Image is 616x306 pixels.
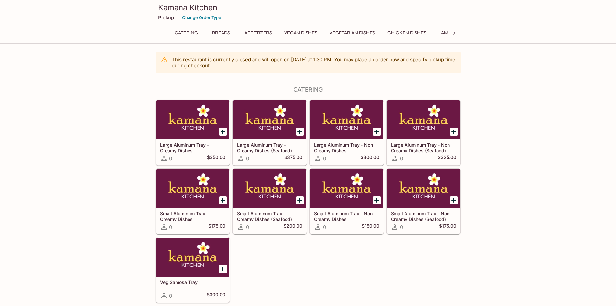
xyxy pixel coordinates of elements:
div: Small Aluminum Tray - Non Creamy Dishes (Seafood) [387,169,460,208]
h5: Large Aluminum Tray - Creamy Dishes (Seafood) [237,142,302,153]
h5: $175.00 [439,223,456,231]
h5: Small Aluminum Tray - Creamy Dishes (Seafood) [237,211,302,221]
h5: Small Aluminum Tray - Creamy Dishes [160,211,225,221]
button: Catering [171,28,201,38]
h5: Veg Samosa Tray [160,279,225,285]
div: Small Aluminum Tray - Non Creamy Dishes [310,169,383,208]
span: 0 [323,155,326,162]
h3: Kamana Kitchen [158,3,458,13]
button: Add Small Aluminum Tray - Non Creamy Dishes (Seafood) [450,196,458,204]
div: Large Aluminum Tray - Creamy Dishes (Seafood) [233,100,306,139]
h5: Large Aluminum Tray - Non Creamy Dishes [314,142,379,153]
h5: $325.00 [438,154,456,162]
div: Large Aluminum Tray - Creamy Dishes [156,100,229,139]
span: 0 [323,224,326,230]
span: 0 [169,293,172,299]
div: Small Aluminum Tray - Creamy Dishes (Seafood) [233,169,306,208]
a: Large Aluminum Tray - Non Creamy Dishes0$300.00 [310,100,384,165]
a: Small Aluminum Tray - Non Creamy Dishes0$150.00 [310,169,384,234]
button: Add Large Aluminum Tray - Creamy Dishes (Seafood) [296,128,304,136]
h5: Large Aluminum Tray - Non Creamy Dishes (Seafood) [391,142,456,153]
h5: $175.00 [208,223,225,231]
div: Large Aluminum Tray - Non Creamy Dishes (Seafood) [387,100,460,139]
button: Change Order Type [179,13,224,23]
button: Breads [207,28,236,38]
a: Small Aluminum Tray - Non Creamy Dishes (Seafood)0$175.00 [387,169,460,234]
button: Add Small Aluminum Tray - Creamy Dishes (Seafood) [296,196,304,204]
button: Add Large Aluminum Tray - Non Creamy Dishes [373,128,381,136]
div: Veg Samosa Tray [156,238,229,277]
a: Small Aluminum Tray - Creamy Dishes0$175.00 [156,169,230,234]
span: 0 [246,224,249,230]
h5: $200.00 [284,223,302,231]
button: Vegan Dishes [281,28,321,38]
a: Small Aluminum Tray - Creamy Dishes (Seafood)0$200.00 [233,169,307,234]
a: Large Aluminum Tray - Creamy Dishes (Seafood)0$375.00 [233,100,307,165]
div: Large Aluminum Tray - Non Creamy Dishes [310,100,383,139]
h5: $350.00 [207,154,225,162]
span: 0 [400,155,403,162]
h5: $375.00 [284,154,302,162]
button: Lamb Dishes [435,28,472,38]
div: Small Aluminum Tray - Creamy Dishes [156,169,229,208]
p: This restaurant is currently closed and will open on [DATE] at 1:30 PM . You may place an order n... [172,56,456,69]
h5: $150.00 [362,223,379,231]
button: Add Veg Samosa Tray [219,265,227,273]
button: Add Small Aluminum Tray - Non Creamy Dishes [373,196,381,204]
span: 0 [400,224,403,230]
p: Pickup [158,15,174,21]
button: Appetizers [241,28,276,38]
span: 0 [246,155,249,162]
h5: $300.00 [207,292,225,300]
span: 0 [169,224,172,230]
a: Large Aluminum Tray - Non Creamy Dishes (Seafood)0$325.00 [387,100,460,165]
h5: Small Aluminum Tray - Non Creamy Dishes [314,211,379,221]
h5: $300.00 [361,154,379,162]
a: Veg Samosa Tray0$300.00 [156,237,230,303]
button: Vegetarian Dishes [326,28,379,38]
span: 0 [169,155,172,162]
button: Add Large Aluminum Tray - Creamy Dishes [219,128,227,136]
h5: Small Aluminum Tray - Non Creamy Dishes (Seafood) [391,211,456,221]
a: Large Aluminum Tray - Creamy Dishes0$350.00 [156,100,230,165]
button: Chicken Dishes [384,28,430,38]
h4: Catering [156,86,461,93]
h5: Large Aluminum Tray - Creamy Dishes [160,142,225,153]
button: Add Large Aluminum Tray - Non Creamy Dishes (Seafood) [450,128,458,136]
button: Add Small Aluminum Tray - Creamy Dishes [219,196,227,204]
